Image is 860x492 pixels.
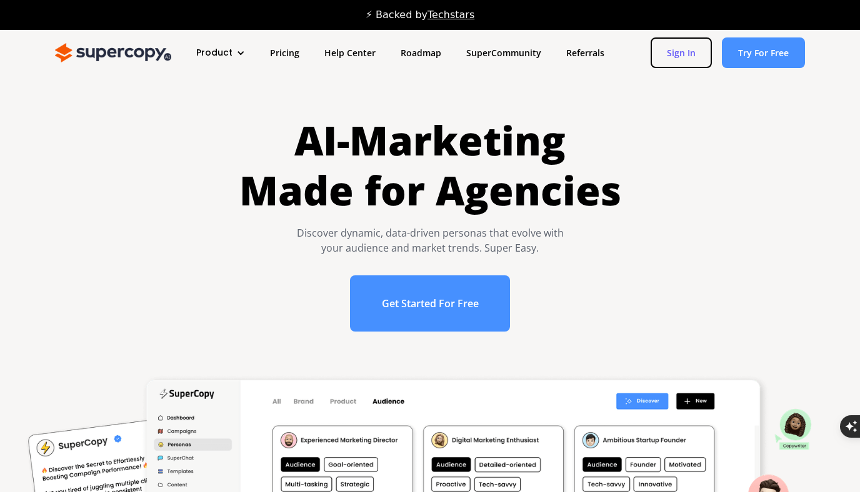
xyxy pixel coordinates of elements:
[239,225,621,255] div: Discover dynamic, data-driven personas that evolve with your audience and market trends. Super Easy.
[366,9,474,21] div: ⚡ Backed by
[651,37,712,68] a: Sign In
[554,41,617,64] a: Referrals
[239,116,621,215] h1: AI-Marketing Made for Agencies
[454,41,554,64] a: SuperCommunity
[257,41,312,64] a: Pricing
[312,41,388,64] a: Help Center
[388,41,454,64] a: Roadmap
[350,275,511,332] a: Get Started For Free
[427,9,474,21] a: Techstars
[722,37,805,68] a: Try For Free
[184,41,257,64] div: Product
[196,46,232,59] div: Product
